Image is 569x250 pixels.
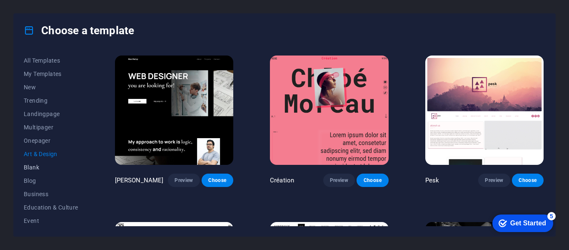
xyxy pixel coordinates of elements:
[168,174,200,187] button: Preview
[519,177,537,184] span: Choose
[24,137,78,144] span: Onepager
[24,161,78,174] button: Blank
[363,177,382,184] span: Choose
[24,177,78,184] span: Blog
[24,57,78,64] span: All Templates
[24,121,78,134] button: Multipager
[24,147,78,161] button: Art & Design
[485,177,503,184] span: Preview
[24,214,78,227] button: Event
[175,177,193,184] span: Preview
[24,204,78,211] span: Education & Culture
[24,151,78,157] span: Art & Design
[24,174,78,187] button: Blog
[24,84,78,91] span: New
[208,177,227,184] span: Choose
[202,174,233,187] button: Choose
[24,124,78,131] span: Multipager
[512,174,544,187] button: Choose
[24,81,78,94] button: New
[24,134,78,147] button: Onepager
[323,174,355,187] button: Preview
[425,56,544,165] img: Pesk
[357,174,388,187] button: Choose
[24,97,78,104] span: Trending
[24,54,78,67] button: All Templates
[478,174,510,187] button: Preview
[270,56,388,165] img: Création
[24,191,78,197] span: Business
[24,94,78,107] button: Trending
[24,217,78,224] span: Event
[24,164,78,171] span: Blank
[24,71,78,77] span: My Templates
[62,2,70,10] div: 5
[115,176,164,184] p: [PERSON_NAME]
[24,201,78,214] button: Education & Culture
[24,187,78,201] button: Business
[7,4,67,22] div: Get Started 5 items remaining, 0% complete
[115,56,233,165] img: Max Hatzy
[330,177,348,184] span: Preview
[24,107,78,121] button: Landingpage
[24,24,134,37] h4: Choose a template
[270,176,294,184] p: Création
[425,176,439,184] p: Pesk
[24,111,78,117] span: Landingpage
[24,67,78,81] button: My Templates
[25,9,60,17] div: Get Started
